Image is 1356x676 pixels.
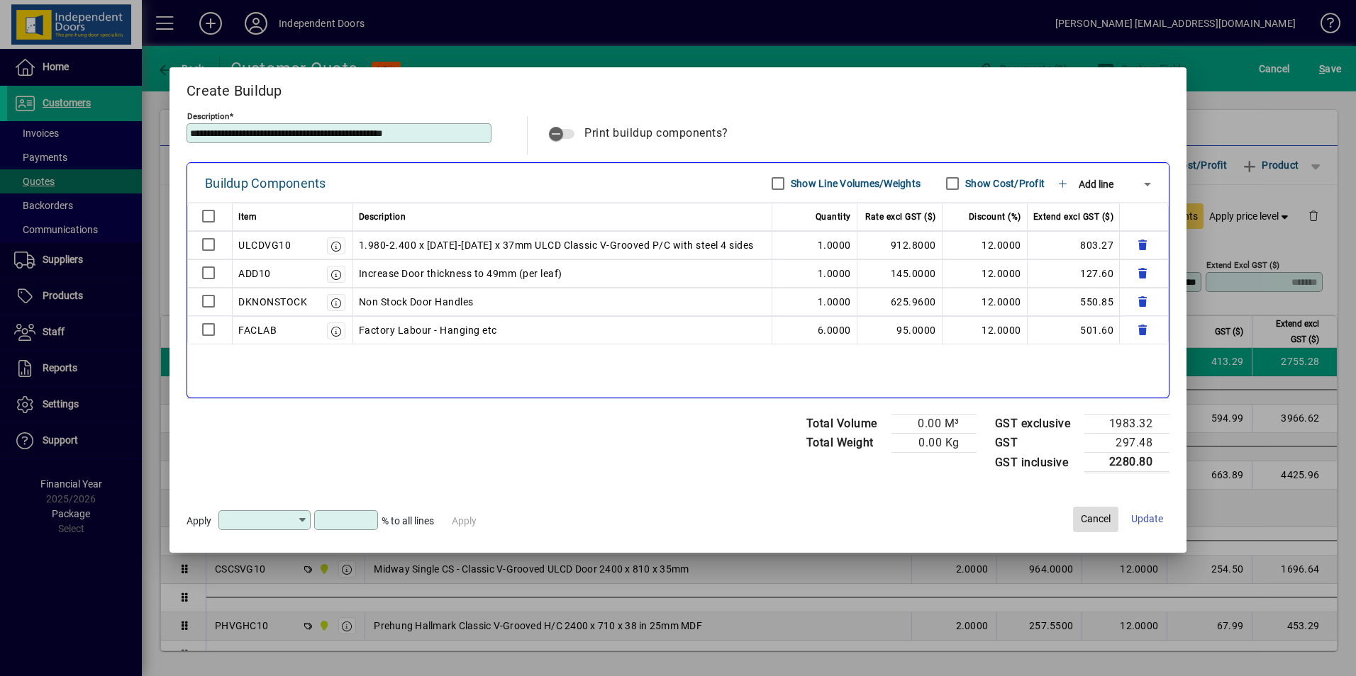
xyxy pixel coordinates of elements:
[943,288,1028,316] td: 12.0000
[891,434,977,453] td: 0.00 Kg
[353,288,772,316] td: Non Stock Door Handles
[1073,507,1118,532] button: Cancel
[205,172,326,195] div: Buildup Components
[863,265,936,282] div: 145.0000
[816,208,851,225] span: Quantity
[891,415,977,434] td: 0.00 M³
[772,288,857,316] td: 1.0000
[799,434,891,453] td: Total Weight
[788,176,921,191] label: Show Line Volumes/Weights
[988,453,1085,473] td: GST inclusive
[988,434,1085,453] td: GST
[1028,259,1121,288] td: 127.60
[1084,434,1169,453] td: 297.48
[382,515,434,526] span: % to all lines
[943,316,1028,344] td: 12.0000
[1028,288,1121,316] td: 550.85
[1028,316,1121,344] td: 501.60
[863,237,936,254] div: 912.8000
[863,322,936,339] div: 95.0000
[943,259,1028,288] td: 12.0000
[238,208,257,225] span: Item
[969,208,1021,225] span: Discount (%)
[584,126,728,140] span: Print buildup components?
[1028,231,1121,259] td: 803.27
[187,111,229,121] mat-label: Description
[238,293,307,310] div: DKNONSTOCK
[1084,453,1169,473] td: 2280.80
[962,176,1045,191] label: Show Cost/Profit
[238,237,291,254] div: ULCDVG10
[187,515,211,526] span: Apply
[772,316,857,344] td: 6.0000
[988,415,1085,434] td: GST exclusive
[238,265,271,282] div: ADD10
[353,231,772,259] td: 1.980-2.400 x [DATE]-[DATE] x 37mm ULCD Classic V-Grooved P/C with steel 4 sides
[1081,512,1111,526] span: Cancel
[359,208,406,225] span: Description
[943,231,1028,259] td: 12.0000
[169,67,1186,108] h2: Create Buildup
[1084,415,1169,434] td: 1983.32
[772,231,857,259] td: 1.0000
[1131,512,1163,526] span: Update
[863,293,936,310] div: 625.9600
[353,316,772,344] td: Factory Labour - Hanging etc
[238,322,277,339] div: FACLAB
[1124,507,1169,532] button: Update
[772,259,857,288] td: 1.0000
[1033,208,1114,225] span: Extend excl GST ($)
[353,259,772,288] td: Increase Door thickness to 49mm (per leaf)
[1079,179,1113,190] span: Add line
[799,415,891,434] td: Total Volume
[865,208,936,225] span: Rate excl GST ($)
